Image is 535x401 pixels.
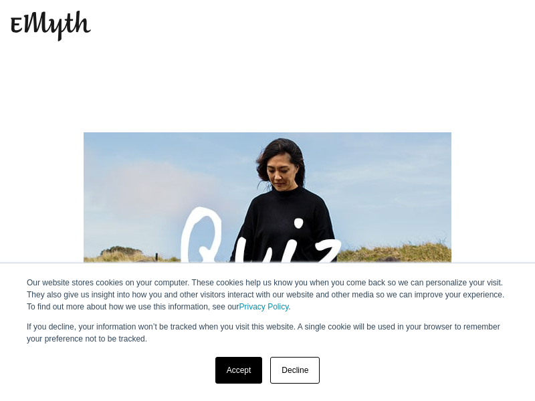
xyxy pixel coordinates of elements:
[468,337,535,401] iframe: Chat Widget
[239,302,289,311] a: Privacy Policy
[27,277,508,313] p: Our website stores cookies on your computer. These cookies help us know you when you come back so...
[215,357,263,384] a: Accept
[84,132,451,377] img: e-myth work life balance quiz
[11,11,91,41] img: EMyth
[270,357,320,384] a: Decline
[27,321,508,345] p: If you decline, your information won’t be tracked when you visit this website. A single cookie wi...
